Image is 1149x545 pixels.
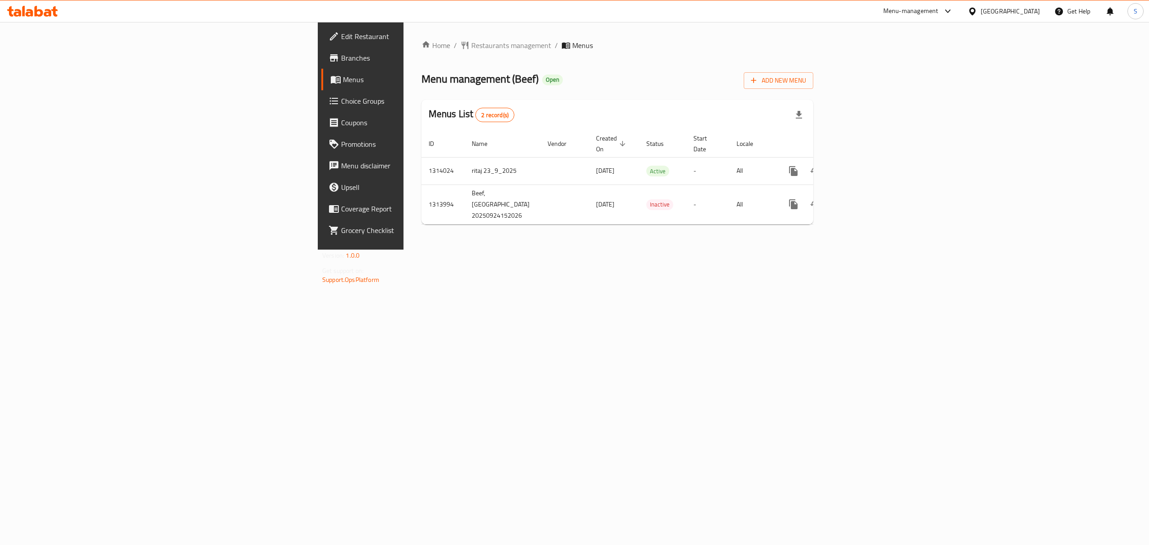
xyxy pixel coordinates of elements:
span: Choice Groups [341,96,503,106]
a: Menus [321,69,510,90]
span: Restaurants management [471,40,551,51]
td: All [729,157,776,185]
a: Branches [321,47,510,69]
td: - [686,157,729,185]
span: Branches [341,53,503,63]
a: Choice Groups [321,90,510,112]
span: Version: [322,250,344,261]
span: ID [429,138,446,149]
a: Edit Restaurant [321,26,510,47]
table: enhanced table [421,130,876,224]
a: Menu disclaimer [321,155,510,176]
span: Menus [572,40,593,51]
div: Export file [788,104,810,126]
span: Created On [596,133,628,154]
h2: Menus List [429,107,514,122]
span: Locale [737,138,765,149]
span: Menu disclaimer [341,160,503,171]
div: Total records count [475,108,514,122]
a: Coverage Report [321,198,510,220]
button: Change Status [804,193,826,215]
span: Name [472,138,499,149]
button: Change Status [804,160,826,182]
span: Active [646,166,669,176]
span: S [1134,6,1137,16]
span: 2 record(s) [476,111,514,119]
span: Coverage Report [341,203,503,214]
span: Edit Restaurant [341,31,503,42]
a: Promotions [321,133,510,155]
span: Status [646,138,675,149]
span: 1.0.0 [346,250,360,261]
span: Grocery Checklist [341,225,503,236]
a: Support.OpsPlatform [322,274,379,286]
span: Coupons [341,117,503,128]
div: Open [542,75,563,85]
nav: breadcrumb [421,40,813,51]
th: Actions [776,130,876,158]
span: [DATE] [596,198,614,210]
span: Get support on: [322,265,364,277]
span: [DATE] [596,165,614,176]
span: Start Date [693,133,719,154]
span: Upsell [341,182,503,193]
td: All [729,185,776,224]
span: Inactive [646,199,673,210]
td: - [686,185,729,224]
button: Add New Menu [744,72,813,89]
a: Coupons [321,112,510,133]
span: Open [542,76,563,84]
span: Vendor [548,138,578,149]
li: / [555,40,558,51]
span: Menus [343,74,503,85]
span: Promotions [341,139,503,149]
a: Grocery Checklist [321,220,510,241]
span: Menu management ( Beef ) [421,69,539,89]
button: more [783,193,804,215]
button: more [783,160,804,182]
span: Add New Menu [751,75,806,86]
div: [GEOGRAPHIC_DATA] [981,6,1040,16]
div: Menu-management [883,6,938,17]
a: Upsell [321,176,510,198]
